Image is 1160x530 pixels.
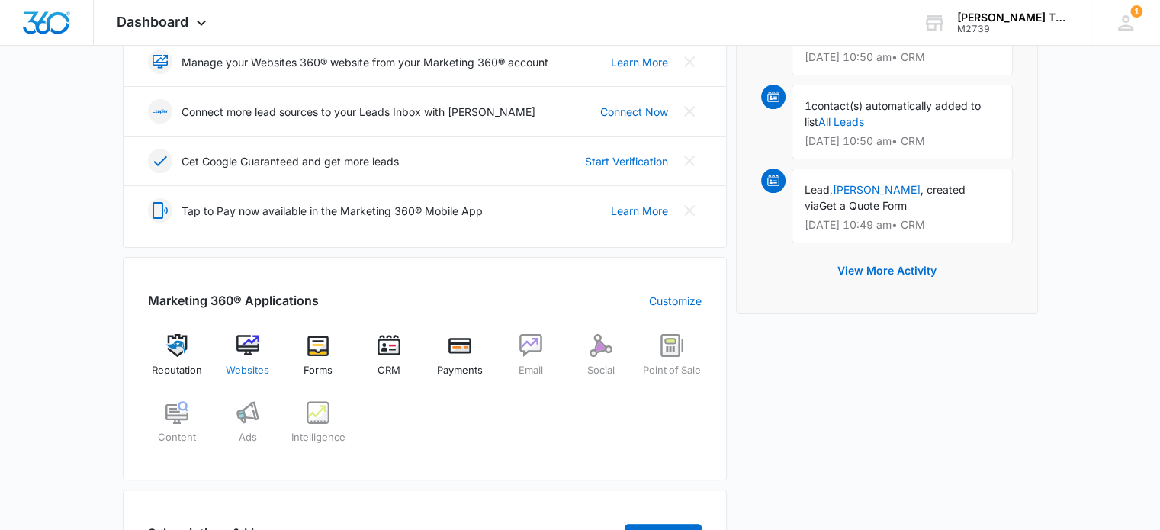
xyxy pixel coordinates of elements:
[611,203,668,219] a: Learn More
[805,99,811,112] span: 1
[182,153,399,169] p: Get Google Guaranteed and get more leads
[152,363,202,378] span: Reputation
[1130,5,1142,18] div: notifications count
[677,149,702,173] button: Close
[218,334,277,389] a: Websites
[1130,5,1142,18] span: 1
[585,153,668,169] a: Start Verification
[182,54,548,70] p: Manage your Websites 360® website from your Marketing 360® account
[572,334,631,389] a: Social
[600,104,668,120] a: Connect Now
[805,99,981,128] span: contact(s) automatically added to list
[378,363,400,378] span: CRM
[819,199,907,212] span: Get a Quote Form
[833,183,921,196] a: [PERSON_NAME]
[117,14,188,30] span: Dashboard
[649,293,702,309] a: Customize
[289,334,348,389] a: Forms
[291,430,345,445] span: Intelligence
[360,334,419,389] a: CRM
[643,334,702,389] a: Point of Sale
[587,363,615,378] span: Social
[182,104,535,120] p: Connect more lead sources to your Leads Inbox with [PERSON_NAME]
[805,220,1000,230] p: [DATE] 10:49 am • CRM
[289,401,348,456] a: Intelligence
[957,11,1068,24] div: account name
[805,52,1000,63] p: [DATE] 10:50 am • CRM
[158,430,196,445] span: Content
[148,291,319,310] h2: Marketing 360® Applications
[677,50,702,74] button: Close
[148,401,207,456] a: Content
[431,334,490,389] a: Payments
[437,363,483,378] span: Payments
[805,183,833,196] span: Lead,
[519,363,543,378] span: Email
[677,99,702,124] button: Close
[148,334,207,389] a: Reputation
[218,401,277,456] a: Ads
[677,198,702,223] button: Close
[239,430,257,445] span: Ads
[643,363,701,378] span: Point of Sale
[304,363,333,378] span: Forms
[182,203,483,219] p: Tap to Pay now available in the Marketing 360® Mobile App
[822,252,952,289] button: View More Activity
[957,24,1068,34] div: account id
[501,334,560,389] a: Email
[226,363,269,378] span: Websites
[611,54,668,70] a: Learn More
[818,115,864,128] a: All Leads
[805,136,1000,146] p: [DATE] 10:50 am • CRM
